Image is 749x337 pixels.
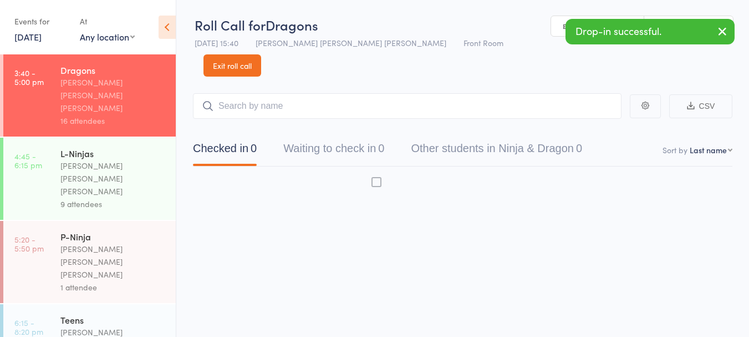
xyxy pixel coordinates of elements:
a: Exit roll call [203,54,261,77]
a: 4:45 -6:15 pmL-Ninjas[PERSON_NAME] [PERSON_NAME] [PERSON_NAME]9 attendees [3,138,176,220]
time: 5:20 - 5:50 pm [14,235,44,253]
button: Other students in Ninja & Dragon0 [411,137,582,166]
a: [DATE] [14,31,42,43]
button: Checked in0 [193,137,257,166]
span: [PERSON_NAME] [PERSON_NAME] [PERSON_NAME] [256,37,446,48]
input: Search by name [193,93,621,119]
span: Roll Call for [195,16,266,34]
div: At [80,12,135,31]
button: Waiting to check in0 [283,137,384,166]
div: Events for [14,12,69,31]
a: 5:20 -5:50 pmP-Ninja[PERSON_NAME] [PERSON_NAME] [PERSON_NAME]1 attendee [3,221,176,303]
div: 1 attendee [60,281,166,294]
div: Teens [60,314,166,326]
div: 0 [251,142,257,154]
button: CSV [669,94,732,118]
div: 9 attendees [60,198,166,210]
div: 0 [378,142,384,154]
div: Dragons [60,64,166,76]
div: L-Ninjas [60,147,166,159]
span: Dragons [266,16,318,34]
div: [PERSON_NAME] [PERSON_NAME] [PERSON_NAME] [60,243,166,281]
label: Sort by [663,144,687,155]
span: Front Room [463,37,503,48]
div: P-Ninja [60,230,166,243]
div: Any location [80,31,135,43]
div: 16 attendees [60,114,166,127]
time: 3:40 - 5:00 pm [14,68,44,86]
div: Last name [690,144,727,155]
div: Drop-in successful. [565,19,735,44]
div: [PERSON_NAME] [PERSON_NAME] [PERSON_NAME] [60,76,166,114]
div: 0 [576,142,582,154]
time: 4:45 - 6:15 pm [14,152,42,169]
a: 3:40 -5:00 pmDragons[PERSON_NAME] [PERSON_NAME] [PERSON_NAME]16 attendees [3,54,176,137]
span: [DATE] 15:40 [195,37,238,48]
div: [PERSON_NAME] [PERSON_NAME] [PERSON_NAME] [60,159,166,198]
time: 6:15 - 8:20 pm [14,318,43,336]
